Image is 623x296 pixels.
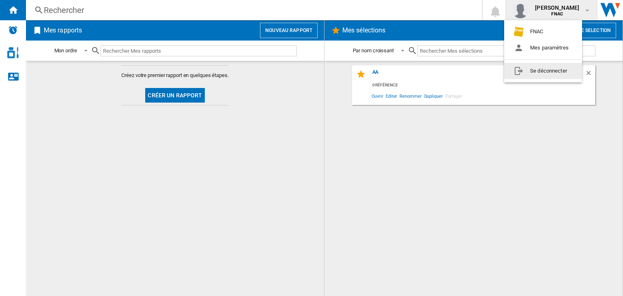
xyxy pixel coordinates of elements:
button: Se déconnecter [504,63,582,79]
button: Mes paramètres [504,40,582,56]
button: FNAC [504,24,582,40]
